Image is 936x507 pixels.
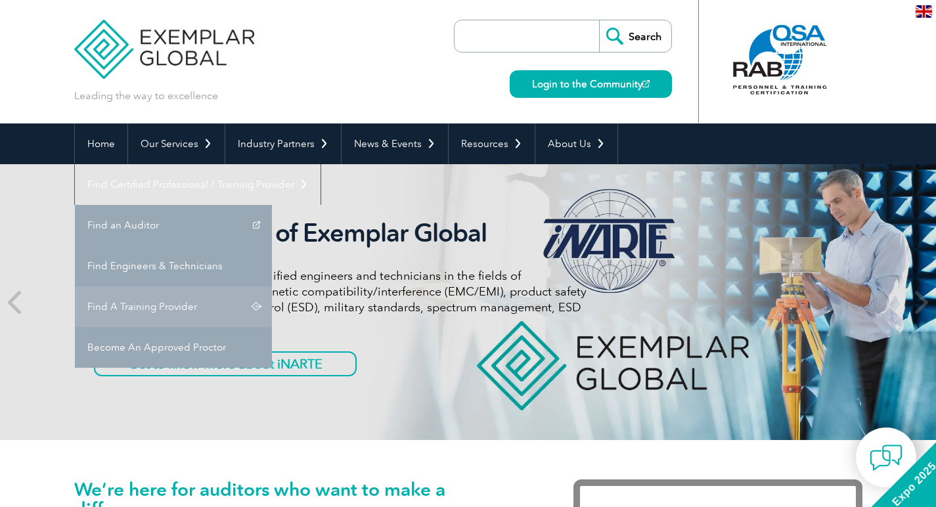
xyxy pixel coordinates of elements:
a: Find Engineers & Technicians [75,246,272,286]
h2: iNARTE is a Part of Exemplar Global [94,218,587,248]
a: Become An Approved Proctor [75,327,272,368]
a: Resources [449,123,535,164]
img: contact-chat.png [870,441,903,474]
a: Industry Partners [225,123,341,164]
a: Find Certified Professional / Training Provider [75,164,321,205]
a: Find A Training Provider [75,286,272,327]
a: Login to the Community [510,70,672,98]
a: About Us [535,123,617,164]
a: Our Services [128,123,225,164]
p: Leading the way to excellence [74,89,218,103]
a: Find an Auditor [75,205,272,246]
img: open_square.png [642,80,650,87]
input: Search [599,20,671,52]
img: en [916,5,932,18]
a: News & Events [342,123,448,164]
p: iNARTE certifications are for qualified engineers and technicians in the fields of telecommunicat... [94,268,587,331]
a: Home [75,123,127,164]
